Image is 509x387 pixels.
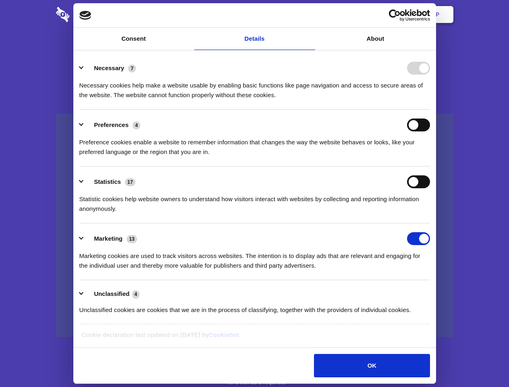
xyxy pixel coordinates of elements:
span: 7 [128,64,136,73]
a: Contact [327,2,364,27]
a: Cookiebot [209,331,239,338]
a: Consent [73,28,194,50]
img: logo [79,11,91,20]
div: Statistic cookies help website owners to understand how visitors interact with websites by collec... [79,188,430,214]
button: Necessary (7) [79,62,141,75]
a: Details [194,28,315,50]
h1: Eliminate Slack Data Loss. [56,36,453,65]
span: 4 [132,290,140,298]
a: Pricing [237,2,272,27]
div: Cookie declaration last updated on [DATE] by [75,330,434,346]
h4: Auto-redaction of sensitive data, encrypted data sharing and self-destructing private chats. Shar... [56,73,453,100]
span: 17 [125,178,135,186]
label: Preferences [94,121,129,128]
button: Unclassified (4) [79,289,145,299]
button: Statistics (17) [79,175,141,188]
img: logo-wordmark-white-trans-d4663122ce5f474addd5e946df7df03e33cb6a1c49d2221995e7729f52c070b2.svg [56,7,125,22]
span: 13 [127,235,137,243]
label: Marketing [94,235,123,242]
label: Necessary [94,64,124,71]
iframe: Drift Widget Chat Controller [469,347,499,377]
button: Preferences (4) [79,119,145,131]
button: Marketing (13) [79,232,142,245]
a: Wistia video thumbnail [56,114,453,337]
span: 4 [133,121,140,129]
div: Preference cookies enable a website to remember information that changes the way the website beha... [79,131,430,157]
div: Unclassified cookies are cookies that we are in the process of classifying, together with the pro... [79,299,430,315]
div: Necessary cookies help make a website usable by enabling basic functions like page navigation and... [79,75,430,100]
label: Statistics [94,178,121,185]
a: Login [366,2,401,27]
button: OK [314,354,430,377]
a: Usercentrics Cookiebot - opens in a new window [359,9,430,21]
a: About [315,28,436,50]
div: Marketing cookies are used to track visitors across websites. The intention is to display ads tha... [79,245,430,270]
